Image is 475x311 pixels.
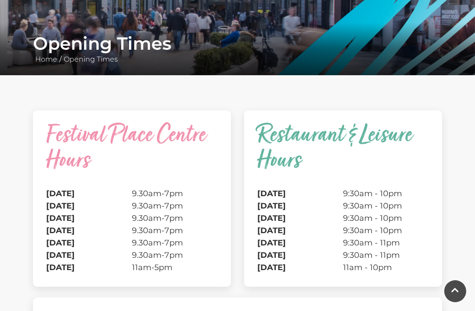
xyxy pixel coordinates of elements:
[46,224,132,237] th: [DATE]
[33,33,442,54] h1: Opening Times
[46,212,132,224] th: [DATE]
[257,261,343,274] th: [DATE]
[257,187,343,200] th: [DATE]
[62,55,120,63] a: Opening Times
[46,261,132,274] th: [DATE]
[132,237,218,249] td: 9.30am-7pm
[26,33,449,65] div: /
[132,261,218,274] td: 11am-5pm
[343,200,429,212] td: 9:30am - 10pm
[132,249,218,261] td: 9.30am-7pm
[46,187,132,200] th: [DATE]
[132,187,218,200] td: 9.30am-7pm
[343,224,429,237] td: 9:30am - 10pm
[257,249,343,261] th: [DATE]
[257,237,343,249] th: [DATE]
[257,124,429,187] caption: Restaurant & Leisure Hours
[132,212,218,224] td: 9.30am-7pm
[132,224,218,237] td: 9.30am-7pm
[46,200,132,212] th: [DATE]
[343,212,429,224] td: 9:30am - 10pm
[46,249,132,261] th: [DATE]
[257,212,343,224] th: [DATE]
[46,237,132,249] th: [DATE]
[343,261,429,274] td: 11am - 10pm
[343,187,429,200] td: 9:30am - 10pm
[132,200,218,212] td: 9.30am-7pm
[33,55,59,63] a: Home
[257,200,343,212] th: [DATE]
[46,124,218,187] caption: Festival Place Centre Hours
[343,249,429,261] td: 9:30am - 11pm
[257,224,343,237] th: [DATE]
[343,237,429,249] td: 9:30am - 11pm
